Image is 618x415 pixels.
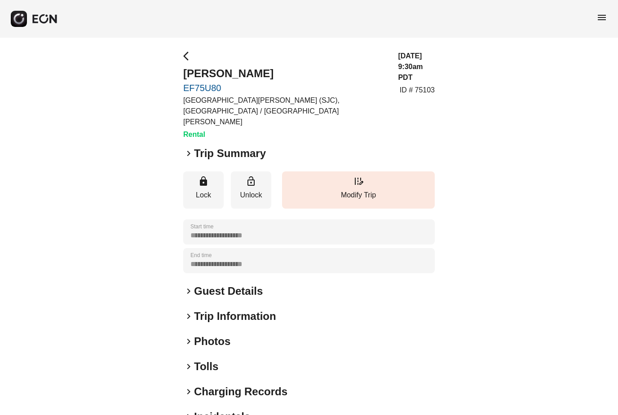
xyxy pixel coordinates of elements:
[194,146,266,161] h2: Trip Summary
[398,51,435,83] h3: [DATE] 9:30am PDT
[183,148,194,159] span: keyboard_arrow_right
[183,51,194,61] span: arrow_back_ios
[194,309,276,323] h2: Trip Information
[183,83,387,93] a: EF75U80
[235,190,267,201] p: Unlock
[596,12,607,23] span: menu
[183,286,194,297] span: keyboard_arrow_right
[194,359,218,374] h2: Tolls
[194,284,263,298] h2: Guest Details
[231,171,271,209] button: Unlock
[183,336,194,347] span: keyboard_arrow_right
[183,66,387,81] h2: [PERSON_NAME]
[183,311,194,322] span: keyboard_arrow_right
[287,190,430,201] p: Modify Trip
[282,171,435,209] button: Modify Trip
[194,384,287,399] h2: Charging Records
[183,95,387,127] p: [GEOGRAPHIC_DATA][PERSON_NAME] (SJC), [GEOGRAPHIC_DATA] / [GEOGRAPHIC_DATA][PERSON_NAME]
[183,129,387,140] h3: Rental
[188,190,219,201] p: Lock
[198,176,209,187] span: lock
[183,361,194,372] span: keyboard_arrow_right
[246,176,256,187] span: lock_open
[194,334,230,349] h2: Photos
[353,176,364,187] span: edit_road
[183,386,194,397] span: keyboard_arrow_right
[183,171,224,209] button: Lock
[400,85,435,96] p: ID # 75103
